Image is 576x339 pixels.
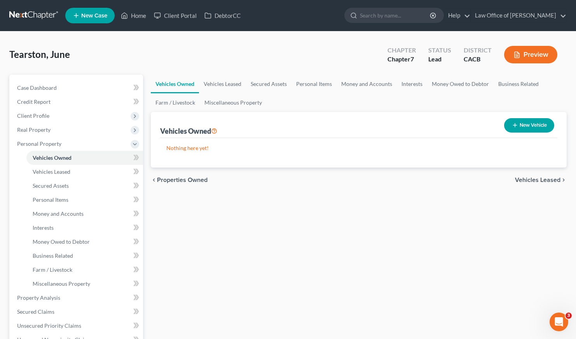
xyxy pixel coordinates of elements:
[11,95,143,109] a: Credit Report
[26,151,143,165] a: Vehicles Owned
[9,49,70,60] span: Tearston, June
[17,322,81,329] span: Unsecured Priority Claims
[33,280,90,287] span: Miscellaneous Property
[151,93,200,112] a: Farm / Livestock
[33,210,84,217] span: Money and Accounts
[387,55,416,64] div: Chapter
[33,196,68,203] span: Personal Items
[444,9,470,23] a: Help
[464,46,492,55] div: District
[151,177,208,183] button: chevron_left Properties Owned
[17,126,51,133] span: Real Property
[160,126,217,136] div: Vehicles Owned
[26,235,143,249] a: Money Owed to Debtor
[11,81,143,95] a: Case Dashboard
[494,75,543,93] a: Business Related
[504,118,554,133] button: New Vehicle
[17,84,57,91] span: Case Dashboard
[33,252,73,259] span: Business Related
[26,249,143,263] a: Business Related
[11,305,143,319] a: Secured Claims
[17,112,49,119] span: Client Profile
[33,224,54,231] span: Interests
[81,13,107,19] span: New Case
[17,140,61,147] span: Personal Property
[26,263,143,277] a: Farm / Livestock
[26,277,143,291] a: Miscellaneous Property
[26,179,143,193] a: Secured Assets
[33,182,69,189] span: Secured Assets
[151,75,199,93] a: Vehicles Owned
[26,165,143,179] a: Vehicles Leased
[550,313,568,331] iframe: Intercom live chat
[291,75,337,93] a: Personal Items
[157,177,208,183] span: Properties Owned
[11,319,143,333] a: Unsecured Priority Claims
[33,168,70,175] span: Vehicles Leased
[427,75,494,93] a: Money Owed to Debtor
[428,46,451,55] div: Status
[471,9,566,23] a: Law Office of [PERSON_NAME]
[410,55,414,63] span: 7
[17,98,51,105] span: Credit Report
[387,46,416,55] div: Chapter
[397,75,427,93] a: Interests
[17,308,54,315] span: Secured Claims
[166,144,552,152] p: Nothing here yet!
[33,266,72,273] span: Farm / Livestock
[11,291,143,305] a: Property Analysis
[199,75,246,93] a: Vehicles Leased
[337,75,397,93] a: Money and Accounts
[504,46,557,63] button: Preview
[26,221,143,235] a: Interests
[151,177,157,183] i: chevron_left
[33,154,72,161] span: Vehicles Owned
[428,55,451,64] div: Lead
[26,207,143,221] a: Money and Accounts
[17,294,60,301] span: Property Analysis
[246,75,291,93] a: Secured Assets
[33,238,90,245] span: Money Owed to Debtor
[201,9,244,23] a: DebtorCC
[200,93,267,112] a: Miscellaneous Property
[515,177,560,183] span: Vehicles Leased
[560,177,567,183] i: chevron_right
[566,313,572,319] span: 3
[117,9,150,23] a: Home
[515,177,567,183] button: Vehicles Leased chevron_right
[464,55,492,64] div: CACB
[26,193,143,207] a: Personal Items
[360,8,431,23] input: Search by name...
[150,9,201,23] a: Client Portal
